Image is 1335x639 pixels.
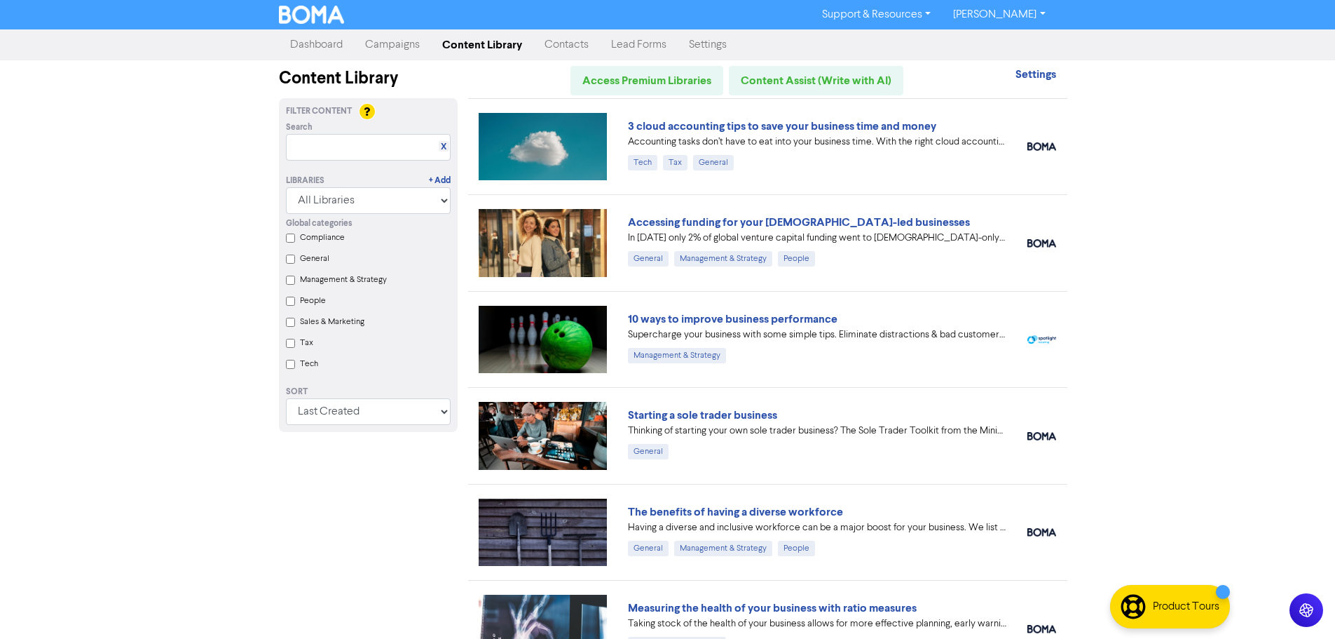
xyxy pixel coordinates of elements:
a: 3 cloud accounting tips to save your business time and money [628,119,936,133]
div: Libraries [286,175,324,187]
div: People [778,251,815,267]
div: Tax [663,155,687,170]
label: Tech [300,358,318,370]
a: Lead Forms [600,31,678,59]
img: BOMA Logo [279,6,345,24]
div: Management & Strategy [674,251,772,267]
div: General [628,541,669,556]
a: Contacts [533,31,600,59]
div: Having a diverse and inclusive workforce can be a major boost for your business. We list four of ... [628,520,1006,535]
a: + Add [429,175,451,187]
a: Accessing funding for your [DEMOGRAPHIC_DATA]-led businesses [628,215,970,229]
div: Taking stock of the health of your business allows for more effective planning, early warning abo... [628,617,1006,631]
div: Global categories [286,217,451,230]
div: In 2024 only 2% of global venture capital funding went to female-only founding teams. We highligh... [628,231,1006,245]
img: boma [1027,528,1056,537]
div: Management & Strategy [628,348,726,363]
label: Tax [300,337,313,349]
label: People [300,295,326,307]
div: General [628,444,669,459]
div: Management & Strategy [674,541,772,556]
a: 10 ways to improve business performance [628,312,837,326]
div: Accounting tasks don’t have to eat into your business time. With the right cloud accounting softw... [628,135,1006,149]
a: X [441,142,446,152]
label: Compliance [300,231,345,244]
div: General [693,155,734,170]
img: boma_accounting [1027,142,1056,151]
div: Sort [286,386,451,398]
span: Search [286,121,313,134]
label: General [300,253,329,265]
div: Filter Content [286,105,451,118]
a: Support & Resources [811,4,942,26]
a: Dashboard [279,31,354,59]
div: Thinking of starting your own sole trader business? The Sole Trader Toolkit from the Ministry of ... [628,424,1006,438]
div: Tech [628,155,657,170]
img: boma_accounting [1027,625,1056,633]
div: Supercharge your business with some simple tips. Eliminate distractions & bad customers, get a pl... [628,328,1006,342]
iframe: Chat Widget [1265,572,1335,639]
a: Content Assist (Write with AI) [729,66,903,95]
div: Content Library [279,66,458,91]
img: boma [1027,432,1056,440]
a: [PERSON_NAME] [942,4,1056,26]
strong: Settings [1015,67,1056,81]
a: Measuring the health of your business with ratio measures [628,601,917,615]
a: Campaigns [354,31,431,59]
div: General [628,251,669,267]
a: The benefits of having a diverse workforce [628,505,843,519]
div: People [778,541,815,556]
label: Sales & Marketing [300,316,364,328]
img: spotlight [1027,335,1056,344]
img: boma [1027,239,1056,248]
a: Settings [1015,69,1056,81]
a: Content Library [431,31,533,59]
a: Settings [678,31,738,59]
label: Management & Strategy [300,274,387,286]
a: Starting a sole trader business [628,408,777,422]
a: Access Premium Libraries [570,66,723,95]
